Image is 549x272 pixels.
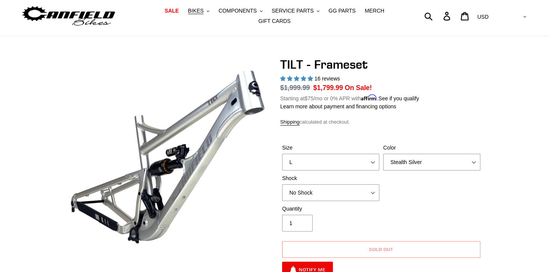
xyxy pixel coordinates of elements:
s: $1,999.99 [280,84,310,92]
span: SERVICE PARTS [271,8,313,14]
span: $1,799.99 [313,84,343,92]
span: COMPONENTS [218,8,257,14]
span: BIKES [188,8,204,14]
a: Learn more about payment and financing options [280,103,396,109]
span: MERCH [365,8,384,14]
button: Sold out [282,241,480,258]
a: SALE [161,6,183,16]
button: COMPONENTS [215,6,266,16]
span: Sold out [369,246,393,252]
a: GIFT CARDS [255,16,295,26]
button: BIKES [184,6,213,16]
span: $75 [305,95,313,101]
label: Size [282,144,379,152]
span: GG PARTS [329,8,356,14]
div: calculated at checkout. [280,118,482,126]
h1: TILT - Frameset [280,57,482,72]
span: On Sale! [345,83,372,93]
span: 16 reviews [315,76,340,82]
label: Quantity [282,205,379,213]
span: SALE [165,8,179,14]
span: Affirm [361,94,377,101]
a: See if you qualify - Learn more about Affirm Financing (opens in modal) [379,95,419,101]
span: 5.00 stars [280,76,315,82]
a: MERCH [361,6,388,16]
img: Canfield Bikes [21,4,116,28]
a: Shipping [280,119,300,126]
a: GG PARTS [325,6,360,16]
p: Starting at /mo or 0% APR with . [280,93,419,103]
label: Shock [282,174,379,182]
span: GIFT CARDS [258,18,291,24]
label: Color [383,144,480,152]
button: SERVICE PARTS [268,6,323,16]
input: Search [429,8,448,24]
